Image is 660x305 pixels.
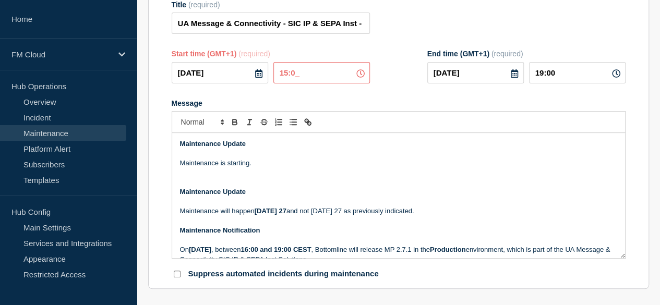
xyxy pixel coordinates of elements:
[271,116,286,128] button: Toggle ordered list
[172,62,268,83] input: YYYY-MM-DD
[238,50,270,58] span: (required)
[286,116,301,128] button: Toggle bulleted list
[180,226,260,234] strong: Maintenance Notification
[172,133,625,258] div: Message
[188,269,379,279] p: Suppress automated incidents during maintenance
[172,1,370,9] div: Title
[180,188,246,196] strong: Maintenance Update
[172,13,370,34] input: Title
[172,99,626,107] div: Message
[255,207,286,215] strong: [DATE] 27
[430,246,466,253] strong: Production
[427,50,626,58] div: End time (GMT+1)
[180,158,617,168] p: Maintenance is starting.
[176,116,227,128] span: Font size
[241,246,311,253] strong: 16:00 and 19:00 CEST
[273,62,370,83] input: HH:MM
[529,62,626,83] input: HH:MM
[172,50,370,58] div: Start time (GMT+1)
[242,116,257,128] button: Toggle italic text
[491,50,523,58] span: (required)
[180,245,617,264] p: On , between , Bottomline will release MP 2.7.1 in the environment, which is part of the UA Messa...
[189,246,211,253] strong: [DATE]
[180,140,246,148] strong: Maintenance Update
[11,50,112,59] p: FM Cloud
[427,62,524,83] input: YYYY-MM-DD
[174,271,181,277] input: Suppress automated incidents during maintenance
[188,1,220,9] span: (required)
[227,116,242,128] button: Toggle bold text
[301,116,315,128] button: Toggle link
[257,116,271,128] button: Toggle strikethrough text
[180,206,617,216] p: Maintenance will happen and not [DATE] 27 as previously indicated.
